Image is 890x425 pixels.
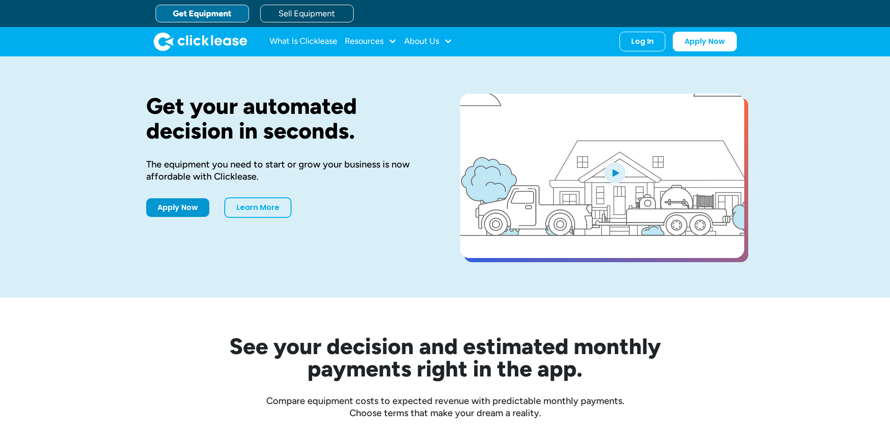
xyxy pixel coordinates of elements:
a: What Is Clicklease [270,32,337,51]
a: Apply Now [673,32,737,51]
h2: See your decision and estimated monthly payments right in the app. [184,335,707,380]
a: open lightbox [460,94,744,258]
a: Learn More [224,197,292,218]
a: Get Equipment [156,5,249,22]
img: Clicklease logo [154,32,247,51]
div: Log In [631,37,654,46]
a: home [154,32,247,51]
div: The equipment you need to start or grow your business is now affordable with Clicklease. [146,158,430,182]
h1: Get your automated decision in seconds. [146,94,430,143]
a: Sell Equipment [260,5,354,22]
a: Apply Now [146,198,209,217]
img: Blue play button logo on a light blue circular background [602,160,627,186]
div: Compare equipment costs to expected revenue with predictable monthly payments. Choose terms that ... [146,395,744,419]
div: Resources [345,32,397,51]
div: About Us [404,32,452,51]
